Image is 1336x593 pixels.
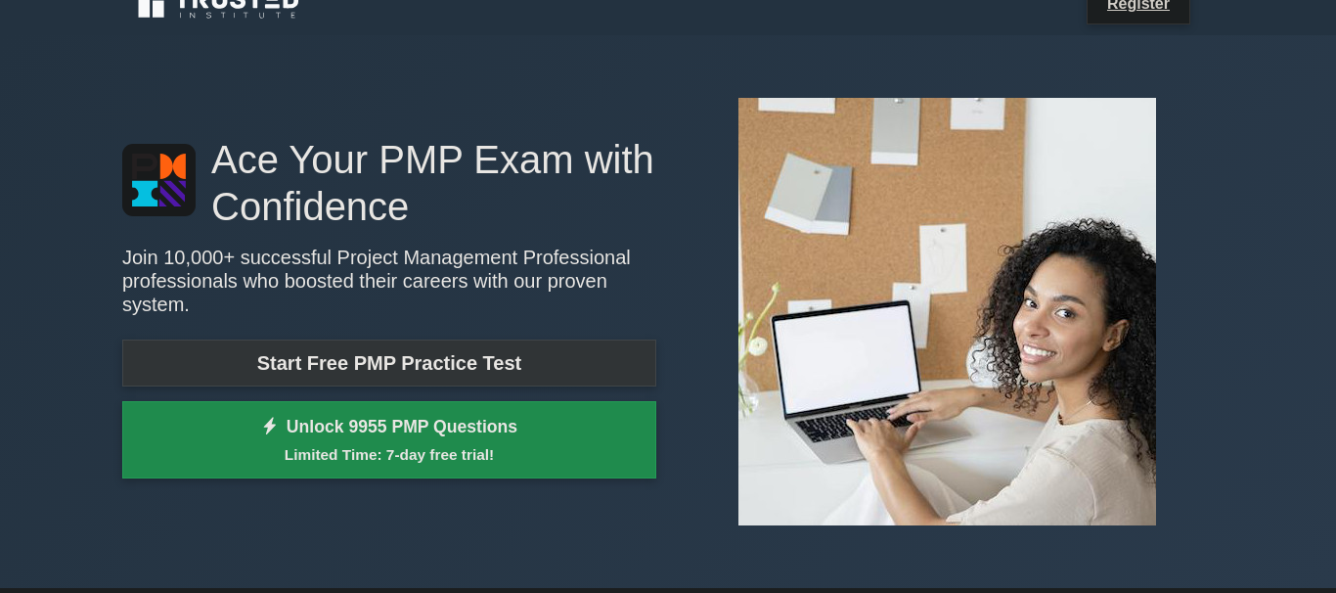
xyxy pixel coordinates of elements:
small: Limited Time: 7-day free trial! [147,443,632,466]
a: Start Free PMP Practice Test [122,340,656,387]
a: Unlock 9955 PMP QuestionsLimited Time: 7-day free trial! [122,401,656,479]
p: Join 10,000+ successful Project Management Professional professionals who boosted their careers w... [122,246,656,316]
h1: Ace Your PMP Exam with Confidence [122,136,656,230]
